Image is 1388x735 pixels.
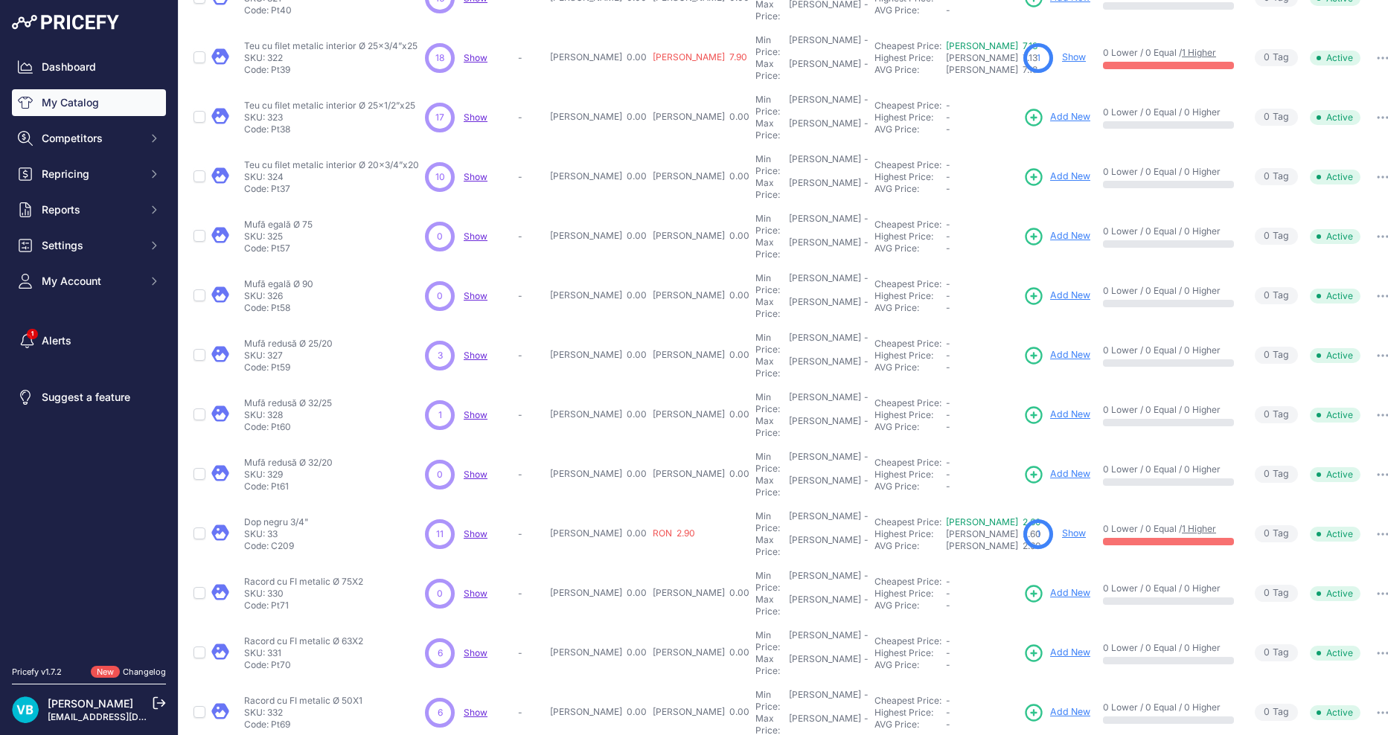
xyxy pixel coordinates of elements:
span: Tag [1255,168,1298,185]
a: Add New [1023,583,1090,604]
span: [PERSON_NAME] 7.13 [946,52,1037,63]
a: [PERSON_NAME] 2.60 [946,516,1041,527]
a: Add New [1023,226,1090,247]
div: AVG Price: [874,362,946,373]
div: AVG Price: [874,4,946,16]
span: 0 [1264,229,1270,243]
div: AVG Price: [874,421,946,433]
div: AVG Price: [874,243,946,254]
p: Code: Pt61 [244,481,333,492]
div: Min Price: [755,451,786,475]
span: Reports [42,202,139,217]
span: [PERSON_NAME] 0.00 [550,408,647,420]
div: [PERSON_NAME] [789,391,861,415]
div: Highest Price: [874,469,946,481]
span: - [946,576,950,587]
a: Suggest a feature [12,384,166,411]
a: Cheapest Price: [874,159,941,170]
div: [PERSON_NAME] [789,451,861,475]
span: Show [464,52,487,63]
span: 10 [435,170,445,184]
button: Settings [12,232,166,259]
div: - [861,34,869,58]
a: Cheapest Price: [874,338,941,349]
span: - [946,231,950,242]
a: My Catalog [12,89,166,116]
span: Add New [1050,705,1090,719]
span: 0 [1264,110,1270,124]
a: [PERSON_NAME] [48,697,133,710]
span: Tag [1255,585,1298,602]
span: My Account [42,274,139,289]
a: Dashboard [12,54,166,80]
button: Repricing [12,161,166,187]
a: Add New [1023,464,1090,485]
p: - [518,171,544,183]
a: Cheapest Price: [874,278,941,289]
p: 0 Lower / 0 Equal / 0 Higher [1103,166,1234,178]
p: Mufă redusă Ø 32/20 [244,457,333,469]
span: Tag [1255,406,1298,423]
p: SKU: 330 [244,588,363,600]
p: 0 Lower / 0 Equal / 0 Higher [1103,404,1234,416]
p: 0 Lower / 0 Equal / 0 Higher [1103,225,1234,237]
div: AVG Price: [874,302,946,314]
p: SKU: 324 [244,171,419,183]
div: AVG Price: [874,123,946,135]
div: [PERSON_NAME] [789,118,861,141]
a: Show [464,469,487,480]
div: - [861,177,869,201]
span: 0 [1264,348,1270,362]
span: Show [464,588,487,599]
p: Code: Pt40 [244,4,418,16]
p: Code: Pt37 [244,183,419,195]
a: Show [464,171,487,182]
div: Min Price: [755,510,786,534]
span: [PERSON_NAME] 0.00 [653,111,749,122]
div: Max Price: [755,177,786,201]
span: Active [1310,289,1360,304]
a: Show [1062,527,1086,539]
a: Show [1062,51,1086,62]
p: SKU: 33 [244,528,309,540]
p: - [518,588,544,600]
span: Competitors [42,131,139,146]
span: 0 [437,587,443,600]
span: - [946,4,950,16]
p: Code: Pt60 [244,421,332,433]
span: Add New [1050,408,1090,422]
div: AVG Price: [874,183,946,195]
span: [PERSON_NAME] 0.00 [550,230,647,241]
p: Racord cu FI metalic Ø 75X2 [244,576,363,588]
div: Highest Price: [874,528,946,540]
p: 0 Lower / 0 Equal / [1103,47,1234,59]
p: - [518,290,544,302]
span: [PERSON_NAME] 0.00 [653,289,749,301]
p: Mufă redusă Ø 25/20 [244,338,333,350]
span: - [946,350,950,361]
span: - [946,457,950,468]
p: - [518,231,544,243]
span: [PERSON_NAME] 0.00 [653,408,749,420]
div: Max Price: [755,118,786,141]
p: Mufă egală Ø 75 [244,219,313,231]
span: Show [464,707,487,718]
span: Active [1310,586,1360,601]
div: [PERSON_NAME] [789,415,861,439]
p: 0 Lower / 0 Equal / 0 Higher [1103,285,1234,297]
a: [PERSON_NAME] 7.13 [946,40,1037,51]
a: Show [464,528,487,539]
p: - [518,350,544,362]
p: Teu cu filet metalic interior Ø 25x3/4”x25 [244,40,418,52]
a: Cheapest Price: [874,695,941,706]
div: Min Price: [755,213,786,237]
span: Add New [1050,289,1090,303]
span: [PERSON_NAME] 2.60 [946,528,1041,539]
div: [PERSON_NAME] 2.60 [946,540,1017,552]
div: Max Price: [755,415,786,439]
p: - [518,112,544,123]
span: [PERSON_NAME] 0.00 [653,468,749,479]
p: Code: Pt59 [244,362,333,373]
a: 1 Higher [1182,47,1216,58]
span: - [946,397,950,408]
